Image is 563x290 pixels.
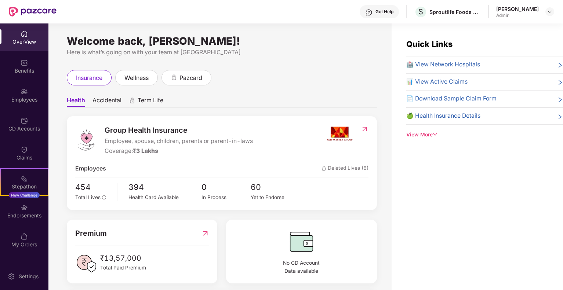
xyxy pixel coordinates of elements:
span: 📊 View Active Claims [406,77,468,87]
img: deleteIcon [322,166,326,171]
div: Get Help [375,9,393,15]
div: animation [129,97,135,104]
img: RedirectIcon [361,125,368,133]
div: Welcome back, [PERSON_NAME]! [67,38,377,44]
span: 454 [75,181,112,194]
span: Health [67,96,85,107]
span: wellness [124,73,149,82]
div: Admin [496,12,539,18]
img: svg+xml;base64,PHN2ZyBpZD0iQ2xhaW0iIHhtbG5zPSJodHRwOi8vd3d3LnczLm9yZy8yMDAwL3N2ZyIgd2lkdGg9IjIwIi... [21,146,28,153]
span: info-circle [102,195,106,200]
span: pazcard [179,73,202,82]
img: svg+xml;base64,PHN2ZyBpZD0iU2V0dGluZy0yMHgyMCIgeG1sbnM9Imh0dHA6Ly93d3cudzMub3JnLzIwMDAvc3ZnIiB3aW... [8,273,15,280]
img: svg+xml;base64,PHN2ZyBpZD0iRW5kb3JzZW1lbnRzIiB4bWxucz0iaHR0cDovL3d3dy53My5vcmcvMjAwMC9zdmciIHdpZH... [21,204,28,211]
div: Sproutlife Foods Private Limited [429,8,481,15]
span: Quick Links [406,39,453,49]
span: Deleted Lives (6) [322,164,368,173]
img: svg+xml;base64,PHN2ZyBpZD0iSGVscC0zMngzMiIgeG1sbnM9Imh0dHA6Ly93d3cudzMub3JnLzIwMDAvc3ZnIiB3aWR0aD... [365,9,373,16]
div: Stepathon [1,183,48,190]
img: svg+xml;base64,PHN2ZyBpZD0iQ0RfQWNjb3VudHMiIGRhdGEtbmFtZT0iQ0QgQWNjb3VudHMiIHhtbG5zPSJodHRwOi8vd3... [21,117,28,124]
img: svg+xml;base64,PHN2ZyBpZD0iRHJvcGRvd24tMzJ4MzIiIHhtbG5zPSJodHRwOi8vd3d3LnczLm9yZy8yMDAwL3N2ZyIgd2... [547,9,553,15]
img: RedirectIcon [201,228,209,239]
span: 🏥 View Network Hospitals [406,60,480,69]
div: View More [406,131,563,139]
div: In Process [201,194,250,201]
div: Here is what’s going on with your team at [GEOGRAPHIC_DATA] [67,48,377,57]
span: Employees [75,164,106,173]
span: Accidental [92,96,121,107]
span: right [557,79,563,87]
span: S [418,7,423,16]
span: Total Paid Premium [100,264,146,272]
span: Group Health Insurance [105,125,253,136]
img: CDBalanceIcon [235,228,368,256]
div: Health Card Available [128,194,202,201]
div: Settings [17,273,41,280]
img: PaidPremiumIcon [75,253,97,275]
span: Term Life [138,96,163,107]
span: right [557,113,563,121]
img: logo [75,129,97,151]
span: 🍏 Health Insurance Details [406,111,480,121]
span: Premium [75,228,107,239]
span: 0 [201,181,250,194]
img: svg+xml;base64,PHN2ZyBpZD0iQmVuZWZpdHMiIHhtbG5zPSJodHRwOi8vd3d3LnczLm9yZy8yMDAwL3N2ZyIgd2lkdGg9Ij... [21,59,28,66]
img: svg+xml;base64,PHN2ZyBpZD0iTXlfT3JkZXJzIiBkYXRhLW5hbWU9Ik15IE9yZGVycyIgeG1sbnM9Imh0dHA6Ly93d3cudz... [21,233,28,240]
span: down [433,132,438,137]
img: insurerIcon [326,125,353,143]
img: svg+xml;base64,PHN2ZyBpZD0iRW1wbG95ZWVzIiB4bWxucz0iaHR0cDovL3d3dy53My5vcmcvMjAwMC9zdmciIHdpZHRoPS... [21,88,28,95]
div: Coverage: [105,147,253,156]
img: svg+xml;base64,PHN2ZyBpZD0iSG9tZSIgeG1sbnM9Imh0dHA6Ly93d3cudzMub3JnLzIwMDAvc3ZnIiB3aWR0aD0iMjAiIG... [21,30,28,37]
span: Total Lives [75,194,101,200]
div: animation [171,74,177,81]
div: Yet to Endorse [251,194,299,201]
img: svg+xml;base64,PHN2ZyB4bWxucz0iaHR0cDovL3d3dy53My5vcmcvMjAwMC9zdmciIHdpZHRoPSIyMSIgaGVpZ2h0PSIyMC... [21,175,28,182]
img: svg+xml;base64,PHN2ZyBpZD0iVXBkYXRlZCIgeG1sbnM9Imh0dHA6Ly93d3cudzMub3JnLzIwMDAvc3ZnIiB3aWR0aD0iMj... [21,262,28,269]
span: Employee, spouse, children, parents or parent-in-laws [105,137,253,146]
span: right [557,96,563,103]
span: 📄 Download Sample Claim Form [406,94,497,103]
div: New Challenge [9,192,40,198]
span: 394 [128,181,202,194]
img: New Pazcare Logo [9,7,57,16]
span: No CD Account Data available [235,259,368,275]
span: right [557,62,563,69]
span: ₹13,57,000 [100,253,146,264]
span: 60 [251,181,299,194]
div: [PERSON_NAME] [496,5,539,12]
span: ₹3 Lakhs [133,147,158,154]
span: insurance [76,73,102,82]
